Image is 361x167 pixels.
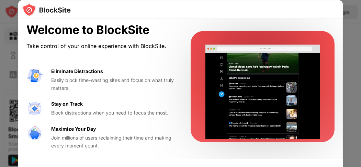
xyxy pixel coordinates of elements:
[26,23,174,37] div: Welcome to BlockSite
[26,125,43,142] img: value-safe-time.svg
[51,125,96,133] div: Maximize Your Day
[51,134,174,150] div: Join millions of users reclaiming their time and making every moment count.
[51,100,83,108] div: Stay on Track
[26,100,43,117] img: value-focus.svg
[26,68,43,84] img: value-avoid-distractions.svg
[51,68,103,75] div: Eliminate Distractions
[26,41,174,51] div: Take control of your online experience with BlockSite.
[51,109,174,117] div: Block distractions when you need to focus the most.
[51,77,174,92] div: Easily block time-wasting sites and focus on what truly matters.
[22,3,71,16] img: logo-blocksite.svg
